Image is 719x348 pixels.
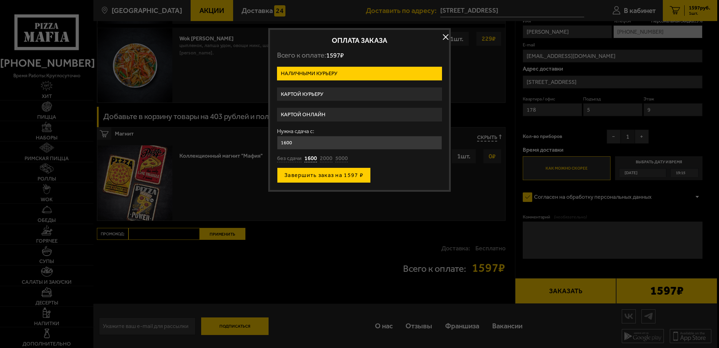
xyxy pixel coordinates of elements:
button: 2000 [320,155,332,163]
button: 5000 [335,155,348,163]
h2: Оплата заказа [277,37,442,44]
button: Завершить заказ на 1597 ₽ [277,168,371,183]
label: Картой курьеру [277,87,442,101]
span: 1597 ₽ [326,51,344,59]
button: без сдачи [277,155,302,163]
label: Наличными курьеру [277,67,442,80]
p: Всего к оплате: [277,51,442,60]
label: Нужна сдача с: [277,129,442,134]
label: Картой онлайн [277,108,442,122]
button: 1600 [304,155,317,163]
